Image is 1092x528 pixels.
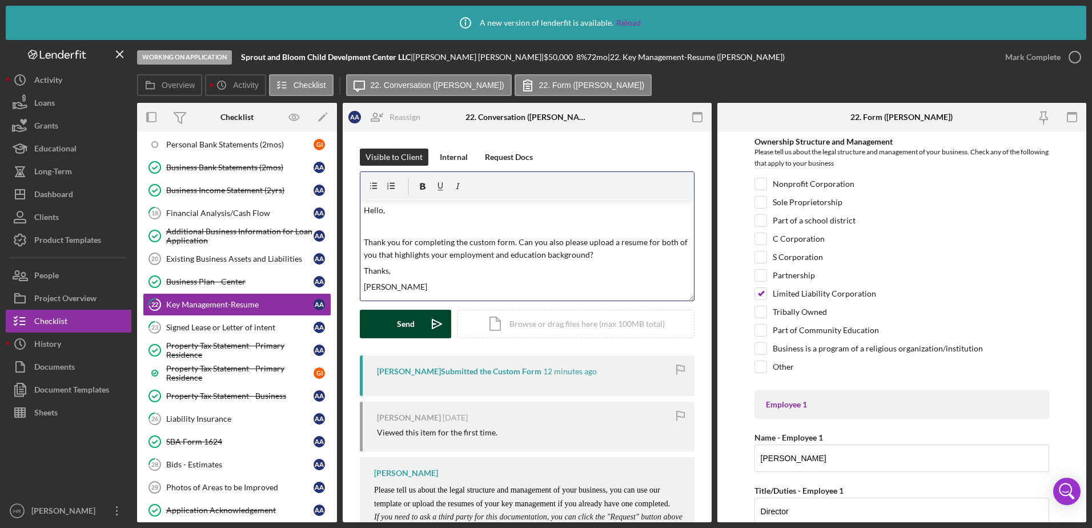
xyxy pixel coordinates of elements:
[773,197,842,208] label: Sole Proprietorship
[390,106,420,129] div: Reassign
[314,162,325,173] div: A A
[151,255,158,262] tspan: 20
[6,310,131,333] button: Checklist
[6,264,131,287] button: People
[364,236,691,262] p: Thank you for completing the custom form. Can you also please upload a resume for both of you tha...
[314,367,325,379] div: G I
[166,186,314,195] div: Business Income Statement (2yrs)
[413,53,544,62] div: [PERSON_NAME] [PERSON_NAME] |
[314,505,325,516] div: A A
[773,270,815,281] label: Partnership
[34,333,61,358] div: History
[143,339,331,362] a: Property Tax Statement - Primary ResidenceAA
[143,156,331,179] a: Business Bank Statements (2mos)AA
[143,430,331,453] a: SBA Form 1624AA
[1005,46,1061,69] div: Mark Complete
[360,149,428,166] button: Visible to Client
[314,276,325,287] div: A A
[6,137,131,160] a: Educational
[241,52,411,62] b: Sprout and Bloom Child Develpment Center LLC
[773,215,856,226] label: Part of a school district
[151,461,158,468] tspan: 28
[137,50,232,65] div: Working on Application
[773,178,854,190] label: Nonprofit Corporation
[608,53,785,62] div: | 22. Key Management-Resume ([PERSON_NAME])
[205,74,266,96] button: Activity
[850,113,953,122] div: 22. Form ([PERSON_NAME])
[151,323,158,331] tspan: 23
[754,137,1050,146] div: Ownership Structure and Management
[754,486,844,495] label: Title/Duties - Employee 1
[34,183,73,209] div: Dashboard
[151,415,159,422] tspan: 26
[166,254,314,263] div: Existing Business Assets and Liabilities
[443,413,468,422] time: 2025-08-26 19:35
[34,137,77,163] div: Educational
[6,401,131,424] a: Sheets
[994,46,1086,69] button: Mark Complete
[6,91,131,114] button: Loans
[34,69,62,94] div: Activity
[616,18,641,27] a: Reload
[34,114,58,140] div: Grants
[143,362,331,385] a: Property Tax Statement - Primary ResidenceGI
[576,53,587,62] div: 8 %
[314,253,325,265] div: A A
[6,114,131,137] a: Grants
[6,183,131,206] button: Dashboard
[233,81,258,90] label: Activity
[166,364,314,382] div: Property Tax Statement - Primary Residence
[151,484,158,491] tspan: 29
[151,301,158,308] tspan: 22
[377,367,541,376] div: [PERSON_NAME] Submitted the Custom Form
[539,81,644,90] label: 22. Form ([PERSON_NAME])
[773,306,827,318] label: Tribally Owned
[6,160,131,183] button: Long-Term
[766,400,1038,409] div: Employee 1
[485,149,533,166] div: Request Docs
[754,146,1050,172] div: Please tell us about the legal structure and management of your business. Check any of the follow...
[314,322,325,333] div: A A
[773,251,823,263] label: S Corporation
[34,160,72,186] div: Long-Term
[151,209,158,217] tspan: 18
[143,385,331,407] a: Property Tax Statement - BusinessAA
[143,499,331,522] a: Application AcknowledgementAA
[6,378,131,401] a: Document Templates
[773,233,825,245] label: C Corporation
[143,225,331,247] a: Additional Business Information for Loan ApplicationAA
[364,265,691,277] p: Thanks,
[34,355,75,381] div: Documents
[143,293,331,316] a: 22Key Management-ResumeAA
[143,476,331,499] a: 29Photos of Areas to be ImprovedAA
[34,401,58,427] div: Sheets
[166,209,314,218] div: Financial Analysis/Cash Flow
[374,486,670,507] span: Please tell us about the legal structure and management of your business, you can use our templat...
[166,300,314,309] div: Key Management-Resume
[314,390,325,402] div: A A
[366,149,423,166] div: Visible to Client
[6,69,131,91] button: Activity
[479,149,539,166] button: Request Docs
[6,287,131,310] a: Project Overview
[371,81,504,90] label: 22. Conversation ([PERSON_NAME])
[544,52,573,62] span: $50,000
[6,206,131,229] button: Clients
[1053,478,1081,505] div: Open Intercom Messenger
[241,53,413,62] div: |
[294,81,326,90] label: Checklist
[314,345,325,356] div: A A
[34,91,55,117] div: Loans
[13,508,21,514] text: HR
[451,9,641,37] div: A new version of lenderfit is available.
[6,333,131,355] button: History
[314,482,325,493] div: A A
[34,264,59,290] div: People
[166,227,314,245] div: Additional Business Information for Loan Application
[6,499,131,522] button: HR[PERSON_NAME]
[166,391,314,401] div: Property Tax Statement - Business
